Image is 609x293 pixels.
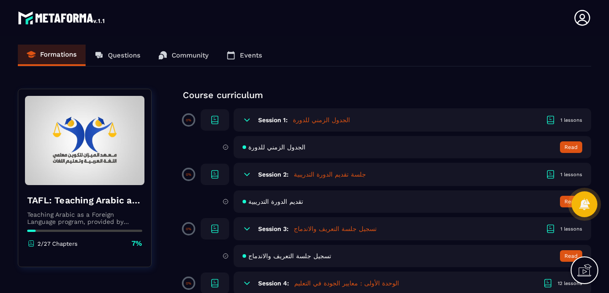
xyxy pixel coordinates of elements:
[132,239,142,248] p: 7%
[248,198,303,205] span: تقديم الدورة التدريبية
[183,89,591,101] p: Course curriculum
[186,227,191,231] p: 0%
[560,196,582,207] button: Read
[27,211,142,225] p: Teaching Arabic as a Foreign Language program, provided by AlMeezan Academy in the [GEOGRAPHIC_DATA]
[186,118,191,122] p: 0%
[560,226,582,232] div: 1 lessons
[186,281,191,285] p: 0%
[258,116,288,124] h6: Session 1:
[560,250,582,262] button: Read
[258,171,288,178] h6: Session 2:
[248,144,305,151] span: الجدول الزمني للدورة
[293,116,350,124] h5: الجدول الزمني للدورة
[18,9,106,27] img: logo
[258,280,289,287] h6: Session 4:
[258,225,288,232] h6: Session 3:
[294,224,377,233] h5: تسجيل جلسة التعريف والاندماج
[294,279,399,288] h5: الوحدة الأولى : معايير الجودة في التعليم
[560,141,582,153] button: Read
[27,194,142,206] h4: TAFL: Teaching Arabic as a Foreign Language program - June
[37,240,78,247] p: 2/27 Chapters
[560,171,582,178] div: 1 lessons
[294,170,366,179] h5: جلسة تقديم الدورة التدريبية
[186,173,191,177] p: 0%
[25,96,144,185] img: banner
[560,117,582,124] div: 1 lessons
[558,280,582,287] div: 12 lessons
[248,252,331,260] span: تسجيل جلسة التعريف والاندماج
